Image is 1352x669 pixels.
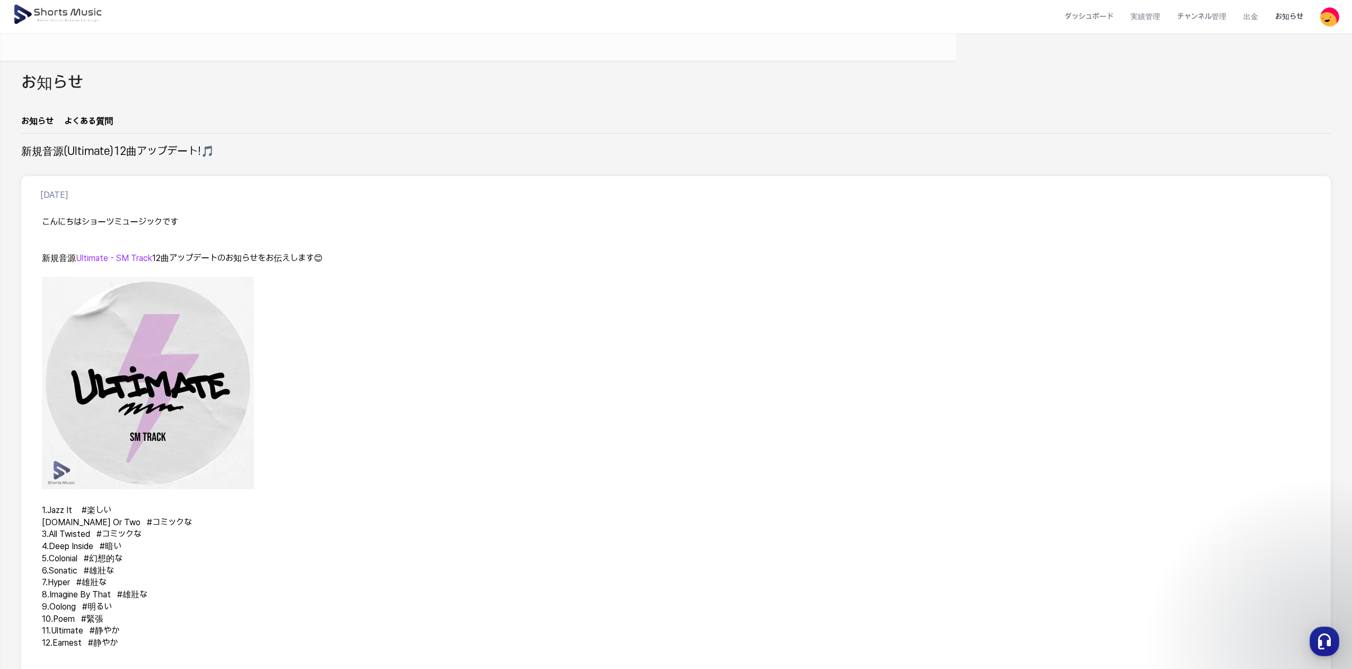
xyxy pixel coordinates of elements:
a: プラットフォーム改修およびサービス再開のお知らせ [38,40,267,55]
span: 😊 [314,253,323,263]
span: 7.Hyper #雄壯な [42,577,107,587]
img: 240710112858_22785262dc4619860ba2633e62234c1f0a19af591b562d02598b9860c04fa6d6.webp [42,277,254,489]
h2: お知らせ [21,71,83,95]
span: 10.Poem #緊張 [42,614,103,624]
span: 3.All Twisted #コミックな [42,529,142,539]
span: 8.Imagine By That #雄壯な [42,589,147,600]
img: 알림 아이콘 [21,41,34,54]
span: 新規音源 [42,253,76,263]
a: よくある質問 [64,115,113,133]
a: チャンネル管理 [1169,3,1235,31]
h2: 新規音源(Ultimate)12曲アップデート!🎵 [21,144,214,159]
a: 実績管理 [1122,3,1169,31]
a: ダッシュボード [1056,3,1122,31]
span: こんにちはショーツミュージックです [42,217,178,227]
span: 9.Oolong #明るい [42,602,112,612]
span: 4.Deep Inside #暗い [42,541,121,551]
span: Ultimate - SM Track [76,253,152,263]
a: お知らせ [21,115,54,133]
span: 6.Sonatic #雄壯な [42,566,114,576]
p: [DATE] [40,189,68,202]
a: お知らせ [1267,3,1312,31]
span: [DOMAIN_NAME] Or Two #コミックな [42,517,192,527]
p: 12曲アップデートのお知らせをお伝えします [42,253,1310,265]
img: 사용자 이미지 [1320,7,1339,27]
a: 出金 [1235,3,1267,31]
span: 11.Ultimate #静やか [42,625,119,636]
span: 12.Earnest #静やか [42,638,118,648]
span: 1.Jazz It #楽しい [42,505,111,515]
span: 5.Colonial #幻想的な [42,553,122,563]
